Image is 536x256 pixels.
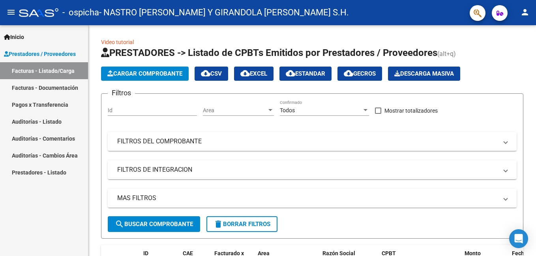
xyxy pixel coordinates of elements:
[520,7,530,17] mat-icon: person
[117,165,498,174] mat-panel-title: FILTROS DE INTEGRACION
[509,229,528,248] div: Open Intercom Messenger
[4,33,24,41] span: Inicio
[203,107,267,114] span: Area
[388,67,460,81] button: Descarga Masiva
[337,67,382,81] button: Gecros
[214,221,270,228] span: Borrar Filtros
[117,194,498,202] mat-panel-title: MAS FILTROS
[115,221,193,228] span: Buscar Comprobante
[115,219,124,229] mat-icon: search
[4,50,76,58] span: Prestadores / Proveedores
[279,67,332,81] button: Estandar
[108,87,135,98] h3: Filtros
[280,107,295,113] span: Todos
[344,69,353,78] mat-icon: cloud_download
[108,132,517,151] mat-expansion-panel-header: FILTROS DEL COMPROBANTE
[6,7,16,17] mat-icon: menu
[286,70,325,77] span: Estandar
[101,39,134,45] a: Video tutorial
[214,219,223,229] mat-icon: delete
[384,106,438,115] span: Mostrar totalizadores
[101,47,437,58] span: PRESTADORES -> Listado de CPBTs Emitidos por Prestadores / Proveedores
[195,67,228,81] button: CSV
[117,137,498,146] mat-panel-title: FILTROS DEL COMPROBANTE
[344,70,376,77] span: Gecros
[201,70,222,77] span: CSV
[99,4,349,21] span: - NASTRO [PERSON_NAME] Y GIRANDOLA [PERSON_NAME] S.H.
[108,160,517,179] mat-expansion-panel-header: FILTROS DE INTEGRACION
[394,70,454,77] span: Descarga Masiva
[107,70,182,77] span: Cargar Comprobante
[437,50,456,58] span: (alt+q)
[206,216,277,232] button: Borrar Filtros
[240,70,267,77] span: EXCEL
[234,67,274,81] button: EXCEL
[388,67,460,81] app-download-masive: Descarga masiva de comprobantes (adjuntos)
[201,69,210,78] mat-icon: cloud_download
[62,4,99,21] span: - ospicha
[286,69,295,78] mat-icon: cloud_download
[101,67,189,81] button: Cargar Comprobante
[108,189,517,208] mat-expansion-panel-header: MAS FILTROS
[108,216,200,232] button: Buscar Comprobante
[240,69,250,78] mat-icon: cloud_download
